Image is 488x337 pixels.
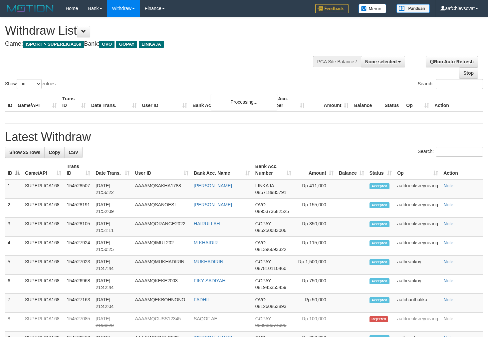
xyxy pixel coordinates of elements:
[69,150,78,155] span: CSV
[394,160,441,179] th: Op: activate to sort column ascending
[132,199,191,218] td: AAAAMQSANOESI
[336,199,367,218] td: -
[132,218,191,237] td: AAAAMQORANGE2022
[336,313,367,332] td: -
[294,179,336,199] td: Rp 411,000
[255,297,266,302] span: OVO
[441,160,483,179] th: Action
[394,275,441,294] td: aafheankoy
[443,316,453,321] a: Note
[93,237,132,256] td: [DATE] 21:50:25
[64,294,93,313] td: 154527163
[5,93,15,112] th: ID
[351,93,382,112] th: Balance
[255,266,286,271] span: Copy 087810110460 to clipboard
[294,294,336,313] td: Rp 50,000
[99,41,115,48] span: OVO
[93,218,132,237] td: [DATE] 21:51:11
[336,275,367,294] td: -
[336,218,367,237] td: -
[194,183,232,188] a: [PERSON_NAME]
[361,56,405,67] button: None selected
[93,256,132,275] td: [DATE] 21:47:44
[369,240,389,246] span: Accepted
[426,56,478,67] a: Run Auto-Refresh
[132,237,191,256] td: AAAAMQIMUL202
[93,275,132,294] td: [DATE] 21:42:44
[436,79,483,89] input: Search:
[194,202,232,207] a: [PERSON_NAME]
[22,160,64,179] th: Game/API: activate to sort column ascending
[49,150,60,155] span: Copy
[359,4,386,13] img: Button%20Memo.svg
[22,179,64,199] td: SUPERLIGA168
[443,240,453,245] a: Note
[194,316,217,321] a: SAQOF AE
[93,179,132,199] td: [DATE] 21:56:22
[132,160,191,179] th: User ID: activate to sort column ascending
[17,79,42,89] select: Showentries
[64,199,93,218] td: 154528191
[443,183,453,188] a: Note
[369,202,389,208] span: Accepted
[132,313,191,332] td: AAAAMQCUSS12345
[313,56,361,67] div: PGA Site Balance /
[443,202,453,207] a: Note
[22,275,64,294] td: SUPERLIGA168
[132,179,191,199] td: AAAAMQSAKHA1788
[369,278,389,284] span: Accepted
[5,218,22,237] td: 3
[369,183,389,189] span: Accepted
[194,259,223,264] a: MUKHADIRIN
[294,237,336,256] td: Rp 115,000
[255,183,274,188] span: LINKAJA
[5,130,483,144] h1: Latest Withdraw
[132,294,191,313] td: AAAAMQEKBOHNONO
[255,316,271,321] span: GOPAY
[255,228,286,233] span: Copy 085250083006 to clipboard
[255,202,266,207] span: OVO
[394,313,441,332] td: aafdoeuksreyneang
[194,297,210,302] a: FADHIL
[89,93,139,112] th: Date Trans.
[418,79,483,89] label: Search:
[307,93,352,112] th: Amount
[64,313,93,332] td: 154527085
[93,199,132,218] td: [DATE] 21:52:09
[294,313,336,332] td: Rp 100,000
[64,160,93,179] th: Trans ID: activate to sort column ascending
[255,221,271,226] span: GOPAY
[5,160,22,179] th: ID: activate to sort column descending
[255,240,266,245] span: OVO
[294,218,336,237] td: Rp 350,000
[5,147,45,158] a: Show 25 rows
[367,160,394,179] th: Status: activate to sort column ascending
[132,256,191,275] td: AAAAMQMUKHADIRIN
[190,93,263,112] th: Bank Acc. Name
[15,93,60,112] th: Game/API
[255,323,286,328] span: Copy 088983374995 to clipboard
[194,278,225,283] a: FIKY SADIYAH
[93,294,132,313] td: [DATE] 21:42:04
[191,160,253,179] th: Bank Acc. Name: activate to sort column ascending
[139,93,190,112] th: User ID
[443,221,453,226] a: Note
[394,218,441,237] td: aafdoeuksreyneang
[255,259,271,264] span: GOPAY
[64,275,93,294] td: 154526968
[5,24,319,37] h1: Withdraw List
[22,256,64,275] td: SUPERLIGA168
[369,221,389,227] span: Accepted
[432,93,483,112] th: Action
[263,93,307,112] th: Bank Acc. Number
[255,190,286,195] span: Copy 085718985791 to clipboard
[5,199,22,218] td: 2
[418,147,483,157] label: Search:
[22,199,64,218] td: SUPERLIGA168
[294,275,336,294] td: Rp 750,000
[394,256,441,275] td: aafheankoy
[382,93,403,112] th: Status
[255,209,289,214] span: Copy 0895373682525 to clipboard
[5,3,56,13] img: MOTION_logo.png
[22,218,64,237] td: SUPERLIGA168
